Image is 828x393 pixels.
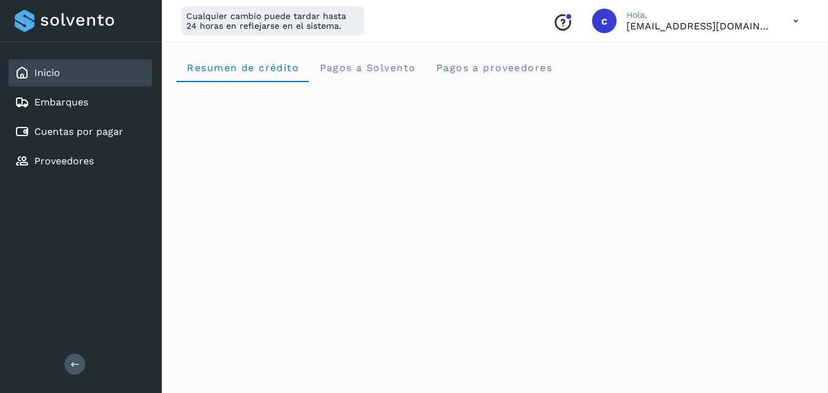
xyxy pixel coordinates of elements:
[34,126,123,137] a: Cuentas por pagar
[435,62,552,74] span: Pagos a proveedores
[34,96,88,108] a: Embarques
[181,6,364,36] div: Cualquier cambio puede tardar hasta 24 horas en reflejarse en el sistema.
[9,89,152,116] div: Embarques
[9,148,152,175] div: Proveedores
[34,67,60,78] a: Inicio
[9,118,152,145] div: Cuentas por pagar
[34,155,94,167] a: Proveedores
[626,10,773,20] p: Hola,
[626,20,773,32] p: contabilidad5@easo.com
[9,59,152,86] div: Inicio
[186,62,299,74] span: Resumen de crédito
[319,62,416,74] span: Pagos a Solvento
